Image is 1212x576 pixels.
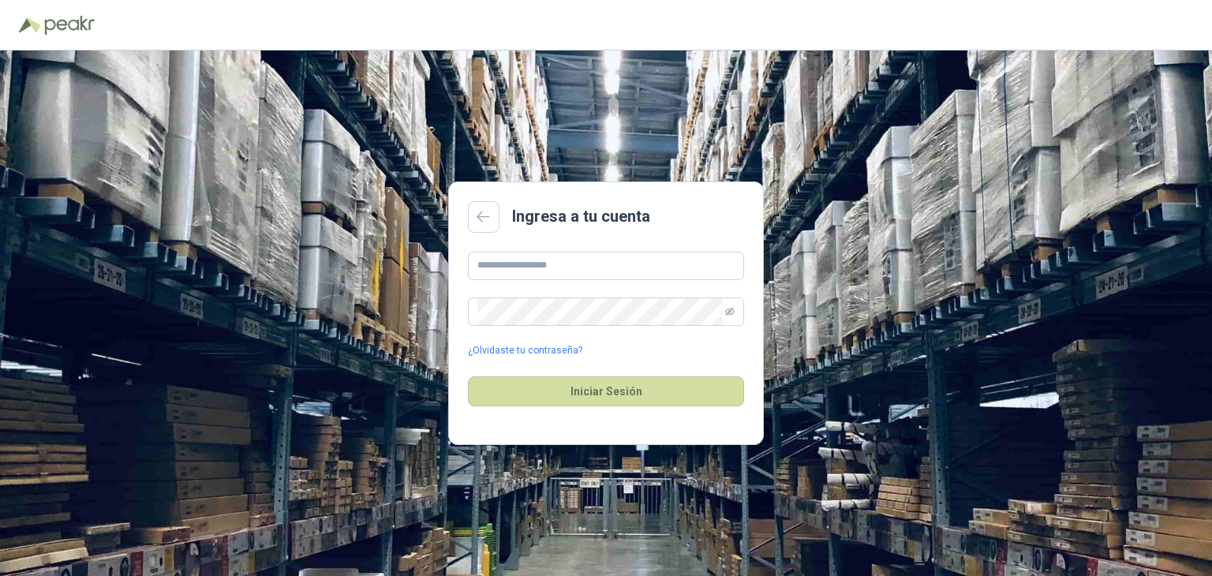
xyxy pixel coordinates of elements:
img: Peakr [44,16,95,35]
a: ¿Olvidaste tu contraseña? [468,343,582,358]
h2: Ingresa a tu cuenta [512,204,650,229]
button: Iniciar Sesión [468,376,744,406]
span: eye-invisible [725,307,735,316]
img: Logo [19,17,41,33]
